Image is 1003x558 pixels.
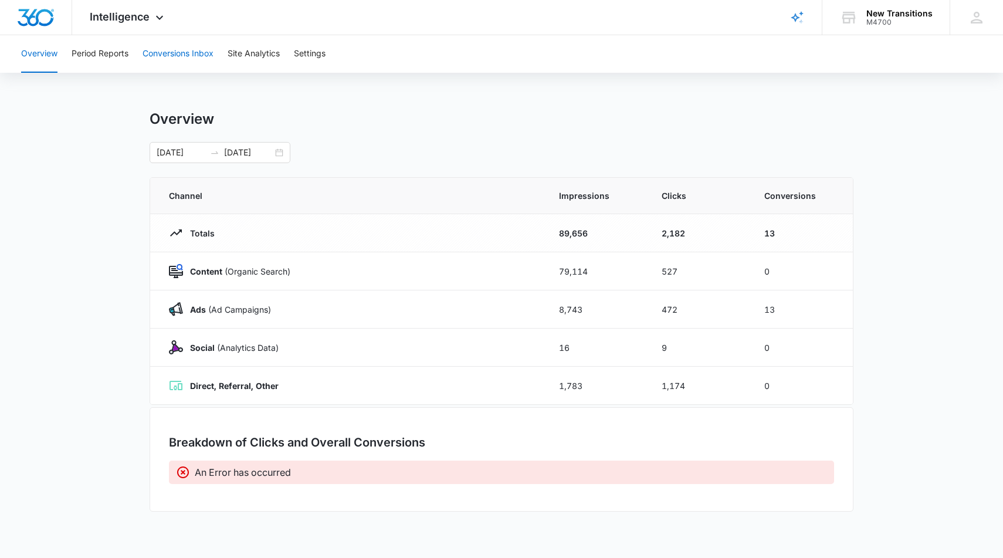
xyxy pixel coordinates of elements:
span: Conversions [764,190,834,202]
td: 472 [648,290,750,329]
strong: Ads [190,305,206,314]
td: 0 [750,367,853,405]
span: Intelligence [90,11,150,23]
h1: Overview [150,110,214,128]
input: Start date [157,146,205,159]
div: account id [866,18,933,26]
span: Clicks [662,190,736,202]
p: (Ad Campaigns) [183,303,271,316]
td: 8,743 [545,290,648,329]
p: Totals [183,227,215,239]
td: 89,656 [545,214,648,252]
p: (Analytics Data) [183,341,279,354]
td: 13 [750,290,853,329]
button: Settings [294,35,326,73]
td: 13 [750,214,853,252]
button: Period Reports [72,35,128,73]
img: Ads [169,302,183,316]
strong: Direct, Referral, Other [190,381,279,391]
td: 2,182 [648,214,750,252]
span: to [210,148,219,157]
strong: Social [190,343,215,353]
p: (Organic Search) [183,265,290,278]
td: 16 [545,329,648,367]
input: End date [224,146,273,159]
span: swap-right [210,148,219,157]
td: 527 [648,252,750,290]
button: Conversions Inbox [143,35,214,73]
span: Channel [169,190,531,202]
td: 79,114 [545,252,648,290]
div: account name [866,9,933,18]
td: 0 [750,329,853,367]
td: 1,174 [648,367,750,405]
p: An Error has occurred [195,465,291,479]
td: 1,783 [545,367,648,405]
td: 0 [750,252,853,290]
img: Social [169,340,183,354]
img: Content [169,264,183,278]
button: Site Analytics [228,35,280,73]
td: 9 [648,329,750,367]
button: Overview [21,35,57,73]
span: Impressions [559,190,633,202]
strong: Content [190,266,222,276]
h3: Breakdown of Clicks and Overall Conversions [169,434,425,451]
